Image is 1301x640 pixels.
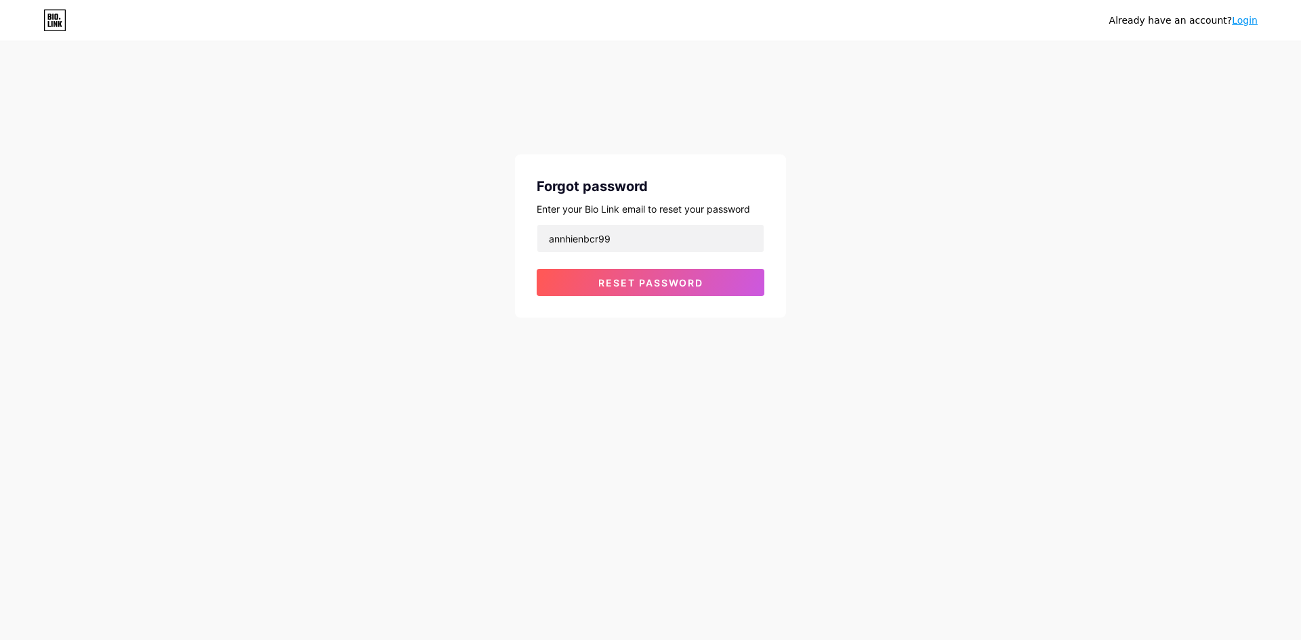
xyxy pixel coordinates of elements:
[1109,14,1258,28] div: Already have an account?
[598,277,703,289] span: Reset password
[537,225,764,252] input: Email
[537,176,764,196] div: Forgot password
[537,269,764,296] button: Reset password
[537,202,764,216] div: Enter your Bio Link email to reset your password
[1232,15,1258,26] a: Login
